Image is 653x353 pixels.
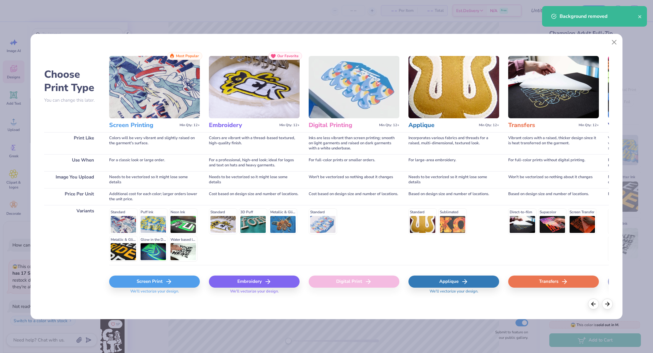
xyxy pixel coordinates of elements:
div: Colors will be very vibrant and slightly raised on the garment's surface. [109,132,200,154]
span: Our Favorite [277,54,299,58]
div: Needs to be vectorized so it might lose some details [109,171,200,188]
h3: Applique [408,121,476,129]
span: Most Popular [176,54,199,58]
img: Screen Printing [109,56,200,118]
span: We'll vectorize your design. [128,289,181,298]
img: Digital Printing [309,56,399,118]
div: Based on design size and number of locations. [508,188,599,205]
h2: Choose Print Type [44,68,100,94]
h3: Embroidery [209,121,277,129]
div: For a professional, high-end look; ideal for logos and text on hats and heavy garments. [209,154,300,171]
div: For full-color prints or smaller orders. [309,154,399,171]
div: Print Like [44,132,100,154]
button: close [638,13,642,20]
span: Min Qty: 12+ [180,123,200,127]
div: Vibrant colors with a raised, thicker design since it is heat transferred on the garment. [508,132,599,154]
span: We'll vectorize your design. [427,289,481,298]
div: Cost based on design size and number of locations. [209,188,300,205]
div: Incorporates various fabrics and threads for a raised, multi-dimensional, textured look. [408,132,499,154]
div: Use When [44,154,100,171]
h3: Transfers [508,121,576,129]
span: Min Qty: 12+ [379,123,399,127]
span: Min Qty: 12+ [279,123,300,127]
span: We'll vectorize your design. [228,289,281,298]
div: Embroidery [209,276,300,288]
div: Transfers [508,276,599,288]
div: Background removed [560,13,638,20]
div: For a classic look or large order. [109,154,200,171]
span: Min Qty: 12+ [579,123,599,127]
div: Price Per Unit [44,188,100,205]
div: Variants [44,205,100,265]
div: For large-area embroidery. [408,154,499,171]
div: Cost based on design size and number of locations. [309,188,399,205]
h3: Digital Printing [309,121,377,129]
img: Embroidery [209,56,300,118]
span: Min Qty: 12+ [479,123,499,127]
div: Additional cost for each color; larger orders lower the unit price. [109,188,200,205]
div: Won't be vectorized so nothing about it changes [309,171,399,188]
div: Needs to be vectorized so it might lose some details [408,171,499,188]
div: Digital Print [309,276,399,288]
div: Needs to be vectorized so it might lose some details [209,171,300,188]
div: Won't be vectorized so nothing about it changes [508,171,599,188]
div: For full-color prints without digital printing. [508,154,599,171]
button: Close [609,37,620,48]
img: Applique [408,56,499,118]
img: Transfers [508,56,599,118]
div: Inks are less vibrant than screen printing; smooth on light garments and raised on dark garments ... [309,132,399,154]
p: You can change this later. [44,98,100,103]
div: Colors are vibrant with a thread-based textured, high-quality finish. [209,132,300,154]
div: Based on design size and number of locations. [408,188,499,205]
h3: Screen Printing [109,121,177,129]
div: Applique [408,276,499,288]
div: Screen Print [109,276,200,288]
div: Image You Upload [44,171,100,188]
